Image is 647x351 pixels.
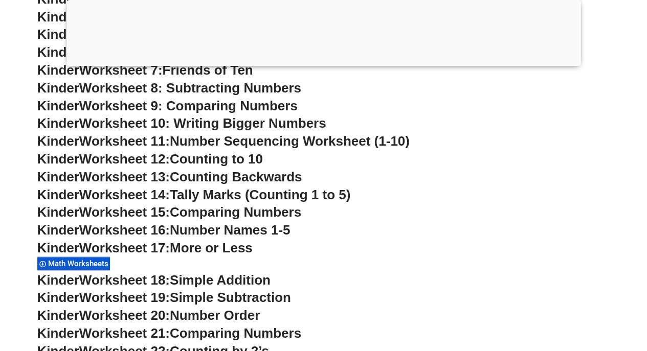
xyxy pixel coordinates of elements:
span: Worksheet 8: Subtracting Numbers [79,80,301,96]
span: Worksheet 12: [79,151,170,167]
span: Worksheet 16: [79,222,170,238]
span: Kinder [37,9,79,25]
a: KinderWorksheet 10: Writing Bigger Numbers [37,115,326,131]
span: Kinder [37,44,79,60]
span: Friends of Ten [163,62,253,78]
span: Worksheet 19: [79,290,170,305]
span: Counting to 10 [170,151,263,167]
a: KinderWorksheet 5:Adding Numbers [37,27,270,42]
span: Worksheet 14: [79,187,170,202]
span: Comparing Numbers [170,204,301,220]
span: Kinder [37,151,79,167]
span: Kinder [37,169,79,184]
span: Comparing Numbers [170,325,301,341]
span: Simple Addition [170,272,271,288]
span: Tally Marks (Counting 1 to 5) [170,187,350,202]
a: KinderWorksheet 4:Counting & Adding Numbers [37,9,345,25]
span: Counting Backwards [170,169,302,184]
span: Worksheet 21: [79,325,170,341]
div: Math Worksheets [37,256,110,270]
span: Worksheet 13: [79,169,170,184]
span: More or Less [170,240,253,255]
a: KinderWorksheet 9: Comparing Numbers [37,98,298,113]
span: Number Names 1-5 [170,222,290,238]
span: Kinder [37,290,79,305]
span: Number Order [170,308,260,323]
span: Worksheet 17: [79,240,170,255]
a: KinderWorksheet 8: Subtracting Numbers [37,80,301,96]
span: Worksheet 7: [79,62,163,78]
span: Kinder [37,325,79,341]
a: KinderWorksheet 6:Missing Numbers [37,44,274,60]
span: Kinder [37,133,79,149]
span: Kinder [37,240,79,255]
span: Kinder [37,80,79,96]
span: Kinder [37,62,79,78]
span: Worksheet 11: [79,133,170,149]
span: Worksheet 18: [79,272,170,288]
span: Kinder [37,98,79,113]
span: Kinder [37,204,79,220]
span: Kinder [37,272,79,288]
span: Kinder [37,187,79,202]
span: Worksheet 20: [79,308,170,323]
span: Worksheet 10: Writing Bigger Numbers [79,115,326,131]
a: KinderWorksheet 7:Friends of Ten [37,62,253,78]
span: Worksheet 9: Comparing Numbers [79,98,298,113]
iframe: Chat Widget [477,236,647,351]
span: Worksheet 15: [79,204,170,220]
span: Kinder [37,222,79,238]
span: Kinder [37,308,79,323]
span: Kinder [37,115,79,131]
span: Simple Subtraction [170,290,291,305]
span: Number Sequencing Worksheet (1-10) [170,133,410,149]
span: Kinder [37,27,79,42]
span: Math Worksheets [48,259,111,268]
